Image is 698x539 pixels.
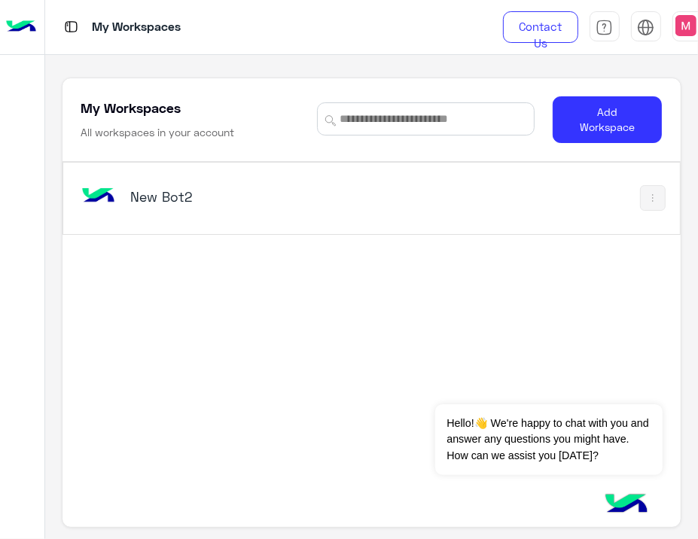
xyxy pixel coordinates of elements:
p: My Workspaces [92,17,181,38]
img: tab [62,17,81,36]
button: Add Workspace [553,96,663,143]
a: tab [590,11,620,43]
img: tab [596,19,613,36]
img: userImage [675,15,696,36]
img: bot image [78,176,118,217]
img: tab [637,19,654,36]
h5: My Workspaces [81,99,181,117]
a: Contact Us [503,11,578,43]
h5: New Bot2 [130,187,342,206]
img: hulul-logo.png [600,479,653,531]
span: Hello!👋 We're happy to chat with you and answer any questions you might have. How can we assist y... [435,404,662,475]
h6: All workspaces in your account [81,125,234,140]
img: Logo [6,11,36,43]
